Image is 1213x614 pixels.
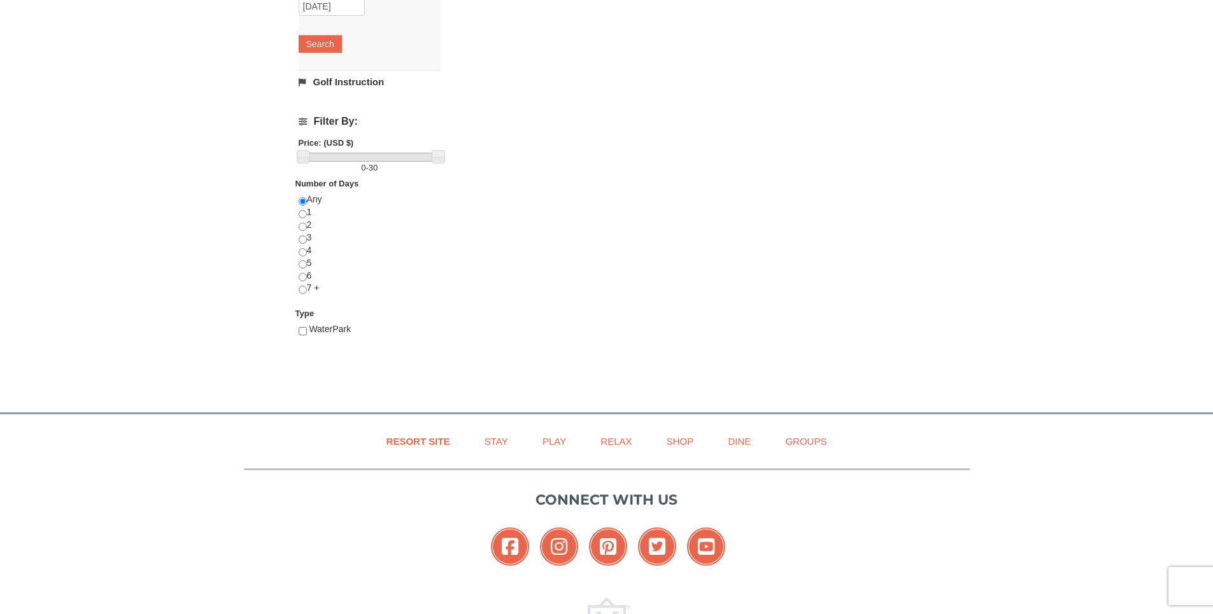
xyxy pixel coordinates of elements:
[299,193,441,307] div: Any 1 2 3 4 5 6 7 +
[299,162,441,174] label: -
[469,427,524,456] a: Stay
[244,489,970,510] p: Connect with us
[299,116,441,127] h4: Filter By:
[299,138,354,148] strong: Price: (USD $)
[361,163,365,172] span: 0
[299,70,441,94] a: Golf Instruction
[295,179,359,188] strong: Number of Days
[299,35,342,53] button: Search
[585,427,648,456] a: Relax
[712,427,767,456] a: Dine
[769,427,842,456] a: Groups
[295,309,314,318] strong: Type
[309,324,351,334] span: WaterPark
[371,427,466,456] a: Resort Site
[527,427,582,456] a: Play
[651,427,710,456] a: Shop
[369,163,378,172] span: 30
